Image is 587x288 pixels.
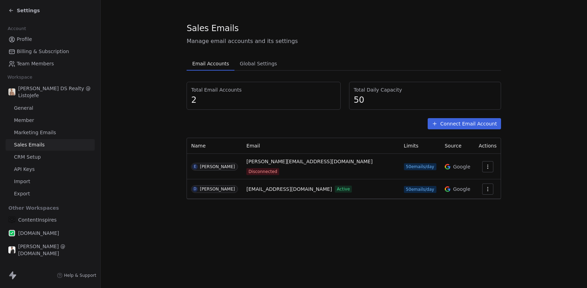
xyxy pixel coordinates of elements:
[8,246,15,253] img: Alex%20Farcas%201080x1080.png
[57,273,96,278] a: Help & Support
[14,190,30,197] span: Export
[246,186,332,193] span: [EMAIL_ADDRESS][DOMAIN_NAME]
[6,188,95,200] a: Export
[6,127,95,138] a: Marketing Emails
[6,102,95,114] a: General
[17,60,54,67] span: Team Members
[237,59,280,69] span: Global Settings
[6,58,95,70] a: Team Members
[189,59,232,69] span: Email Accounts
[404,143,419,149] span: Limits
[6,176,95,187] a: Import
[5,23,29,34] span: Account
[246,158,372,165] span: [PERSON_NAME][EMAIL_ADDRESS][DOMAIN_NAME]
[6,151,95,163] a: CRM Setup
[6,202,62,214] span: Other Workspaces
[14,141,45,149] span: Sales Emails
[17,48,69,55] span: Billing & Subscription
[8,7,40,14] a: Settings
[6,164,95,175] a: API Keys
[453,186,470,193] span: Google
[404,186,436,193] span: 50 emails/day
[18,243,92,257] span: [PERSON_NAME] @ [DOMAIN_NAME]
[200,187,235,192] div: [PERSON_NAME]
[18,216,57,223] span: ContentInspires
[6,46,95,57] a: Billing & Subscription
[14,178,30,185] span: Import
[17,7,40,14] span: Settings
[428,118,501,129] button: Connect Email Account
[5,72,35,82] span: Workspace
[191,95,336,105] span: 2
[354,95,497,105] span: 50
[335,186,352,193] span: Active
[246,143,260,149] span: Email
[445,143,462,149] span: Source
[8,230,15,237] img: ListoJefe.com%20icon%201080x1080%20Transparent-bg.png
[404,163,436,170] span: 50 emails/day
[453,163,470,170] span: Google
[14,117,34,124] span: Member
[187,37,501,45] span: Manage email accounts and its settings
[14,129,56,136] span: Marketing Emails
[8,88,15,95] img: Daniel%20Simpson%20Social%20Media%20Profile%20Picture%201080x1080%20Option%201.png
[14,166,35,173] span: API Keys
[191,143,205,149] span: Name
[8,216,15,223] img: ContentInspires.com%20Icon.png
[354,86,497,93] span: Total Daily Capacity
[246,168,279,175] span: Disconnected
[6,115,95,126] a: Member
[194,186,196,192] div: D
[187,23,239,34] span: Sales Emails
[64,273,96,278] span: Help & Support
[6,34,95,45] a: Profile
[17,36,32,43] span: Profile
[6,139,95,151] a: Sales Emails
[191,86,336,93] span: Total Email Accounts
[14,105,33,112] span: General
[479,143,497,149] span: Actions
[194,164,196,170] div: E
[18,230,59,237] span: [DOMAIN_NAME]
[18,85,92,99] span: [PERSON_NAME] DS Realty @ ListoJefe
[14,153,41,161] span: CRM Setup
[200,164,235,169] div: [PERSON_NAME]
